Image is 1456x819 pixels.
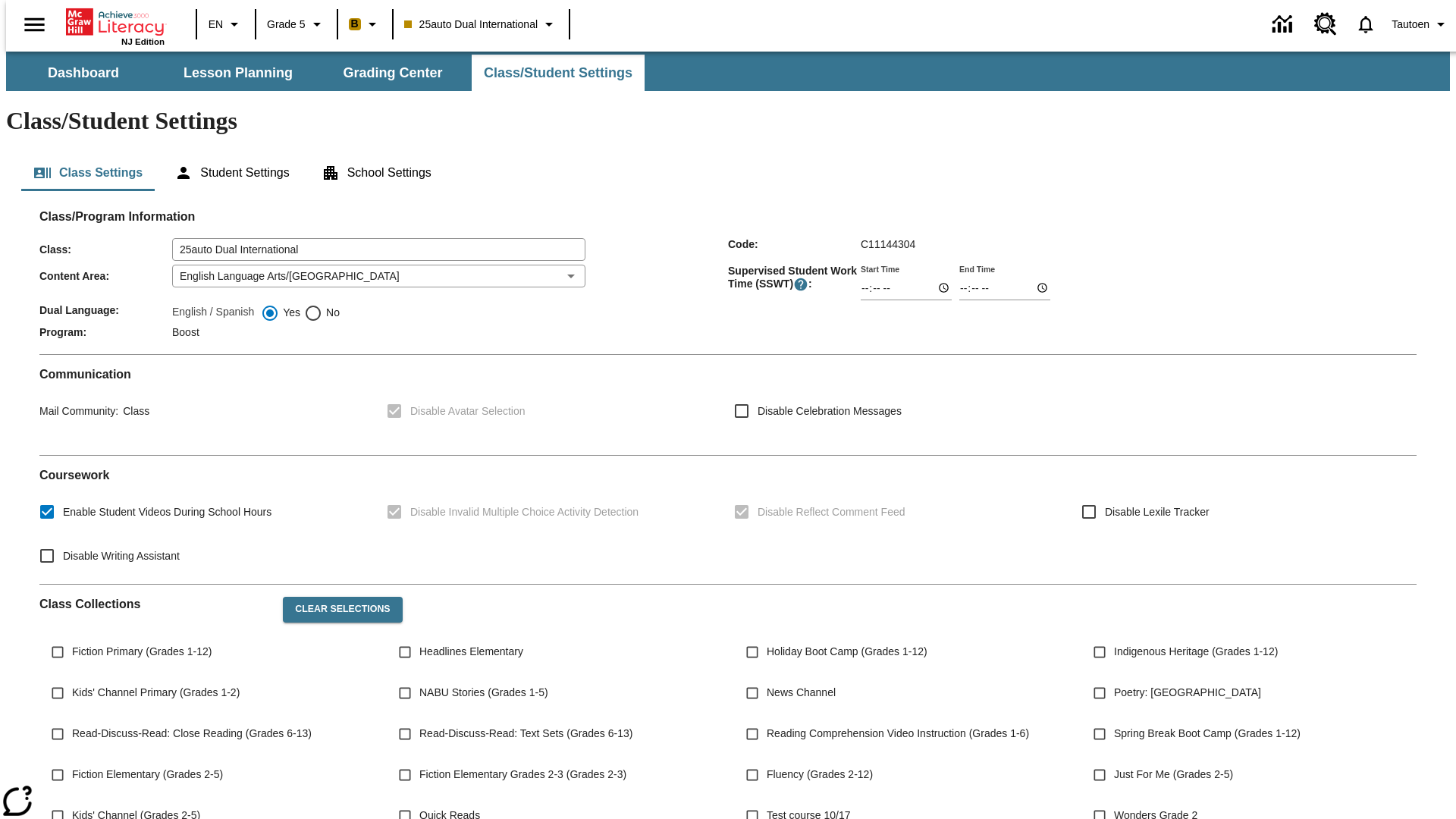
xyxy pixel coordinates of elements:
[63,504,271,520] span: Enable Student Videos During School Hours
[1114,767,1233,783] span: Just For Me (Grades 2-5)
[162,55,314,91] button: Lesson Planning
[419,644,523,660] span: Headlines Elementary
[1114,685,1261,701] span: Poetry: [GEOGRAPHIC_DATA]
[767,685,836,701] span: News Channel
[1346,5,1385,44] a: Notifications
[398,11,564,38] button: Class: 25auto Dual International, Select your class
[118,405,149,417] span: Class
[12,2,57,47] button: Open side menu
[72,685,240,701] span: Kids' Channel Primary (Grades 1-2)
[767,726,1029,742] span: Reading Comprehension Video Instruction (Grades 1-6)
[317,55,469,91] button: Grading Center
[72,644,212,660] span: Fiction Primary (Grades 1-12)
[39,468,1417,572] div: Coursework
[267,17,306,33] span: Grade 5
[959,263,995,275] label: End Time
[172,265,585,287] div: English Language Arts/[GEOGRAPHIC_DATA]
[472,55,645,91] button: Class/Student Settings
[162,155,301,191] button: Student Settings
[728,265,861,292] span: Supervised Student Work Time (SSWT) :
[279,305,300,321] span: Yes
[6,52,1450,91] div: SubNavbar
[6,107,1450,135] h1: Class/Student Settings
[404,17,538,33] span: 25auto Dual International
[21,155,155,191] button: Class Settings
[209,17,223,33] span: EN
[419,685,548,701] span: NABU Stories (Grades 1-5)
[39,326,172,338] span: Program :
[63,548,180,564] span: Disable Writing Assistant
[8,55,159,91] button: Dashboard
[861,263,899,275] label: Start Time
[410,504,639,520] span: Disable Invalid Multiple Choice Activity Detection
[758,504,905,520] span: Disable Reflect Comment Feed
[66,5,165,46] div: Home
[21,155,1435,191] div: Class/Student Settings
[767,644,927,660] span: Holiday Boot Camp (Grades 1-12)
[343,64,442,82] span: Grading Center
[202,11,250,38] button: Language: EN, Select a language
[261,11,332,38] button: Grade: Grade 5, Select a grade
[1114,726,1301,742] span: Spring Break Boot Camp (Grades 1-12)
[6,55,646,91] div: SubNavbar
[767,767,873,783] span: Fluency (Grades 2-12)
[793,277,808,292] button: Supervised Student Work Time is the timeframe when students can take LevelSet and when lessons ar...
[861,238,915,250] span: C11144304
[39,405,118,417] span: Mail Community :
[39,367,1417,443] div: Communication
[39,243,172,256] span: Class :
[39,597,271,611] h2: Class Collections
[121,37,165,46] span: NJ Edition
[66,7,165,37] a: Home
[419,726,632,742] span: Read-Discuss-Read: Text Sets (Grades 6-13)
[1263,4,1305,45] a: Data Center
[184,64,293,82] span: Lesson Planning
[728,238,861,250] span: Code :
[484,64,632,82] span: Class/Student Settings
[1105,504,1210,520] span: Disable Lexile Tracker
[1385,11,1456,38] button: Profile/Settings
[283,597,402,623] button: Clear Selections
[39,270,172,282] span: Content Area :
[758,403,902,419] span: Disable Celebration Messages
[72,726,312,742] span: Read-Discuss-Read: Close Reading (Grades 6-13)
[39,224,1417,342] div: Class/Program Information
[343,11,388,38] button: Boost Class color is peach. Change class color
[172,238,585,261] input: Class
[419,767,626,783] span: Fiction Elementary Grades 2-3 (Grades 2-3)
[39,209,1417,224] h2: Class/Program Information
[1305,4,1346,45] a: Resource Center, Will open in new tab
[172,304,254,322] label: English / Spanish
[1392,17,1429,33] span: Tautoen
[410,403,526,419] span: Disable Avatar Selection
[172,326,199,338] span: Boost
[351,14,359,33] span: B
[48,64,119,82] span: Dashboard
[39,367,1417,381] h2: Communication
[1114,644,1278,660] span: Indigenous Heritage (Grades 1-12)
[39,304,172,316] span: Dual Language :
[39,468,1417,482] h2: Course work
[322,305,340,321] span: No
[72,767,223,783] span: Fiction Elementary (Grades 2-5)
[309,155,444,191] button: School Settings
